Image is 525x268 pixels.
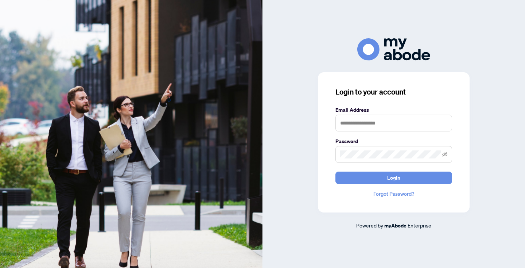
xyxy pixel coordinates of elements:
span: Powered by [356,222,383,229]
img: ma-logo [357,38,430,61]
button: Login [335,172,452,184]
span: eye-invisible [442,152,447,157]
span: Enterprise [408,222,431,229]
a: myAbode [384,222,407,230]
a: Forgot Password? [335,190,452,198]
label: Email Address [335,106,452,114]
span: Login [387,172,400,184]
h3: Login to your account [335,87,452,97]
label: Password [335,137,452,145]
